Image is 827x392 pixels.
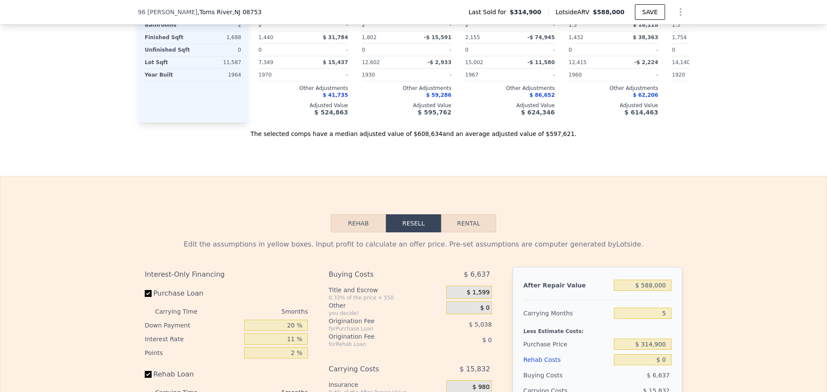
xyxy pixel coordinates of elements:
div: - [408,44,451,56]
div: Origination Fee [329,332,425,341]
div: After Repair Value [523,278,610,293]
span: $ 524,863 [314,109,348,116]
span: 0 [258,47,262,53]
div: 1967 [465,69,508,81]
div: Origination Fee [329,317,425,325]
span: -$ 74,945 [527,34,555,40]
span: 7,349 [258,59,273,65]
span: Last Sold for [469,8,510,16]
button: Rehab [331,214,386,232]
div: 11,587 [195,56,241,68]
span: $ 41,735 [323,92,348,98]
div: Points [145,346,241,360]
div: for Purchase Loan [329,325,425,332]
div: Buying Costs [523,367,610,383]
span: 2,155 [465,34,480,40]
div: Buying Costs [329,267,425,282]
span: $ 62,206 [633,92,658,98]
span: $ 6,637 [464,267,490,282]
div: - [512,69,555,81]
div: Adjusted Value [362,102,451,109]
div: 1920 [672,69,715,81]
div: 2 [195,19,241,31]
div: 1.5 [672,19,715,31]
button: Rental [441,214,496,232]
label: Rehab Loan [145,367,241,382]
div: Title and Escrow [329,286,443,294]
div: Adjusted Value [672,102,762,109]
span: 14,140 [672,59,690,65]
span: $ 0 [482,336,492,343]
span: , Toms River [198,8,262,16]
div: Other Adjustments [362,85,451,92]
div: Other Adjustments [258,85,348,92]
span: $588,000 [593,9,625,15]
div: Carrying Months [523,306,610,321]
div: Finished Sqft [145,31,191,43]
div: for Rehab Loan [329,341,425,348]
span: 12,415 [569,59,587,65]
div: - [305,44,348,56]
span: $ 624,346 [521,109,555,116]
div: Purchase Price [523,336,610,352]
div: Unfinished Sqft [145,44,191,56]
span: $ 0 [480,304,490,312]
div: 0 [195,44,241,56]
div: Bathrooms [145,19,191,31]
div: Lot Sqft [145,56,191,68]
div: Adjusted Value [465,102,555,109]
span: 1,432 [569,34,583,40]
span: 1,802 [362,34,376,40]
div: - [615,69,658,81]
span: $ 6,637 [647,372,670,379]
span: $ 86,652 [529,92,555,98]
div: The selected comps have a median adjusted value of $608,634 and an average adjusted value of $597... [138,123,689,138]
span: -$ 2,224 [634,59,658,65]
label: Purchase Loan [145,286,241,301]
span: -$ 2,933 [428,59,451,65]
div: Carrying Time [155,305,211,318]
div: Other Adjustments [569,85,658,92]
span: $ 38,363 [633,34,658,40]
span: $ 1,599 [466,289,489,296]
div: 5 months [215,305,308,318]
span: $ 15,437 [323,59,348,65]
span: 0 [569,47,572,53]
span: $ 16,118 [633,22,658,28]
div: Insurance [329,380,443,389]
span: -$ 15,591 [424,34,451,40]
input: Rehab Loan [145,371,152,378]
span: 0 [465,47,469,53]
span: 1,440 [258,34,273,40]
div: Down Payment [145,318,241,332]
button: Show Options [672,3,689,21]
span: $ 59,286 [426,92,451,98]
span: -$ 11,580 [527,59,555,65]
div: Other Adjustments [672,85,762,92]
span: $ 31,784 [323,34,348,40]
div: 1.5 [569,19,612,31]
div: - [305,69,348,81]
div: Adjusted Value [258,102,348,109]
input: Purchase Loan [145,290,152,297]
span: $314,900 [510,8,541,16]
span: 12,602 [362,59,380,65]
div: 1,688 [195,31,241,43]
div: Interest-Only Financing [145,267,308,282]
span: 15,002 [465,59,483,65]
div: 1970 [258,69,302,81]
div: Rehab Costs [523,352,610,367]
div: - [615,44,658,56]
div: Interest Rate [145,332,241,346]
div: 1930 [362,69,405,81]
span: $ 614,463 [625,109,658,116]
span: $ 980 [473,383,490,391]
div: Year Built [145,69,191,81]
span: $ 5,038 [469,321,491,328]
div: Other Adjustments [465,85,555,92]
span: Lotside ARV [556,8,593,16]
div: 0.33% of the price + 550 [329,294,443,301]
span: 96 [PERSON_NAME] [138,8,198,16]
div: Carrying Costs [329,361,425,377]
div: 1964 [195,69,241,81]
